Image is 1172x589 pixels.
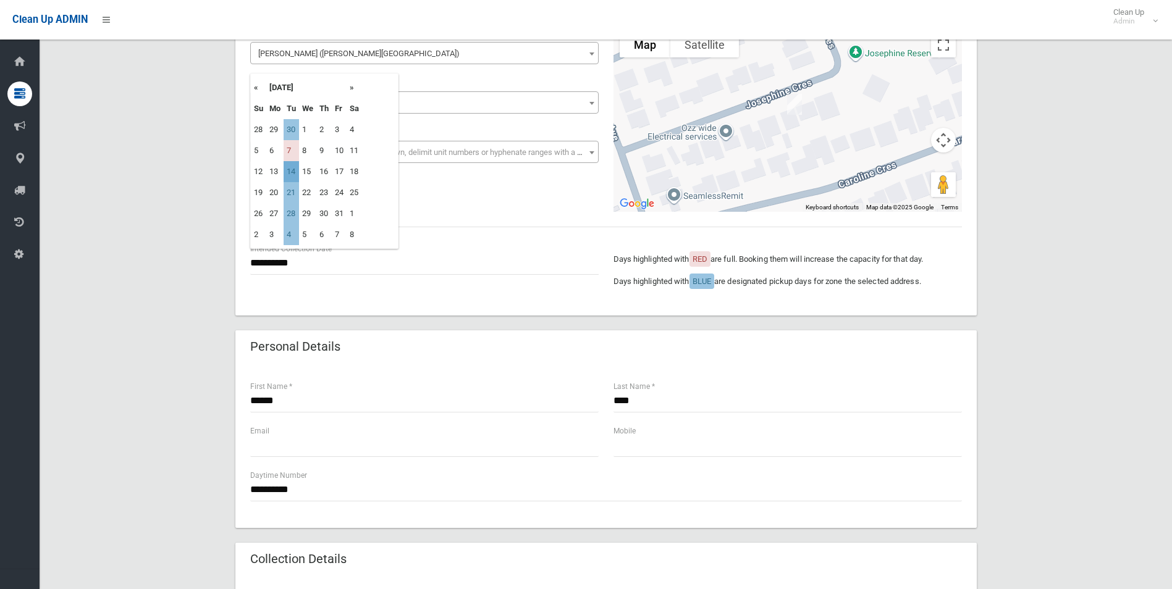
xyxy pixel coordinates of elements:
[613,274,962,289] p: Days highlighted with are designated pickup days for zone the selected address.
[316,203,332,224] td: 30
[299,140,316,161] td: 8
[235,335,355,359] header: Personal Details
[266,119,284,140] td: 29
[266,140,284,161] td: 6
[332,161,347,182] td: 17
[1113,17,1144,26] small: Admin
[332,182,347,203] td: 24
[617,196,657,212] img: Google
[693,254,707,264] span: RED
[782,89,807,120] div: 19 Josephine Crescent, GEORGES HALL NSW 2198
[316,161,332,182] td: 16
[332,203,347,224] td: 31
[332,140,347,161] td: 10
[941,204,958,211] a: Terms (opens in new tab)
[250,91,599,114] span: 19
[299,161,316,182] td: 15
[347,98,362,119] th: Sa
[266,161,284,182] td: 13
[251,182,266,203] td: 19
[332,98,347,119] th: Fr
[251,119,266,140] td: 28
[235,547,361,571] header: Collection Details
[299,182,316,203] td: 22
[316,98,332,119] th: Th
[253,94,596,112] span: 19
[266,224,284,245] td: 3
[266,98,284,119] th: Mo
[613,252,962,267] p: Days highlighted with are full. Booking them will increase the capacity for that day.
[347,140,362,161] td: 11
[931,33,956,57] button: Toggle fullscreen view
[332,224,347,245] td: 7
[299,203,316,224] td: 29
[806,203,859,212] button: Keyboard shortcuts
[266,182,284,203] td: 20
[251,224,266,245] td: 2
[266,203,284,224] td: 27
[316,140,332,161] td: 9
[670,33,739,57] button: Show satellite imagery
[250,42,599,64] span: Josephine Crescent (GEORGES HALL 2198)
[299,224,316,245] td: 5
[299,119,316,140] td: 1
[347,161,362,182] td: 18
[617,196,657,212] a: Open this area in Google Maps (opens a new window)
[620,33,670,57] button: Show street map
[347,224,362,245] td: 8
[258,148,604,157] span: Select the unit number from the dropdown, delimit unit numbers or hyphenate ranges with a comma
[284,140,299,161] td: 7
[284,203,299,224] td: 28
[347,77,362,98] th: »
[284,161,299,182] td: 14
[266,77,347,98] th: [DATE]
[284,182,299,203] td: 21
[332,119,347,140] td: 3
[12,14,88,25] span: Clean Up ADMIN
[253,45,596,62] span: Josephine Crescent (GEORGES HALL 2198)
[251,77,266,98] th: «
[866,204,934,211] span: Map data ©2025 Google
[299,98,316,119] th: We
[251,98,266,119] th: Su
[347,119,362,140] td: 4
[931,172,956,197] button: Drag Pegman onto the map to open Street View
[931,128,956,152] button: Map camera controls
[316,182,332,203] td: 23
[251,161,266,182] td: 12
[693,277,711,286] span: BLUE
[316,224,332,245] td: 6
[284,98,299,119] th: Tu
[347,182,362,203] td: 25
[316,119,332,140] td: 2
[1107,7,1157,26] span: Clean Up
[251,140,266,161] td: 5
[251,203,266,224] td: 26
[284,119,299,140] td: 30
[284,224,299,245] td: 4
[347,203,362,224] td: 1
